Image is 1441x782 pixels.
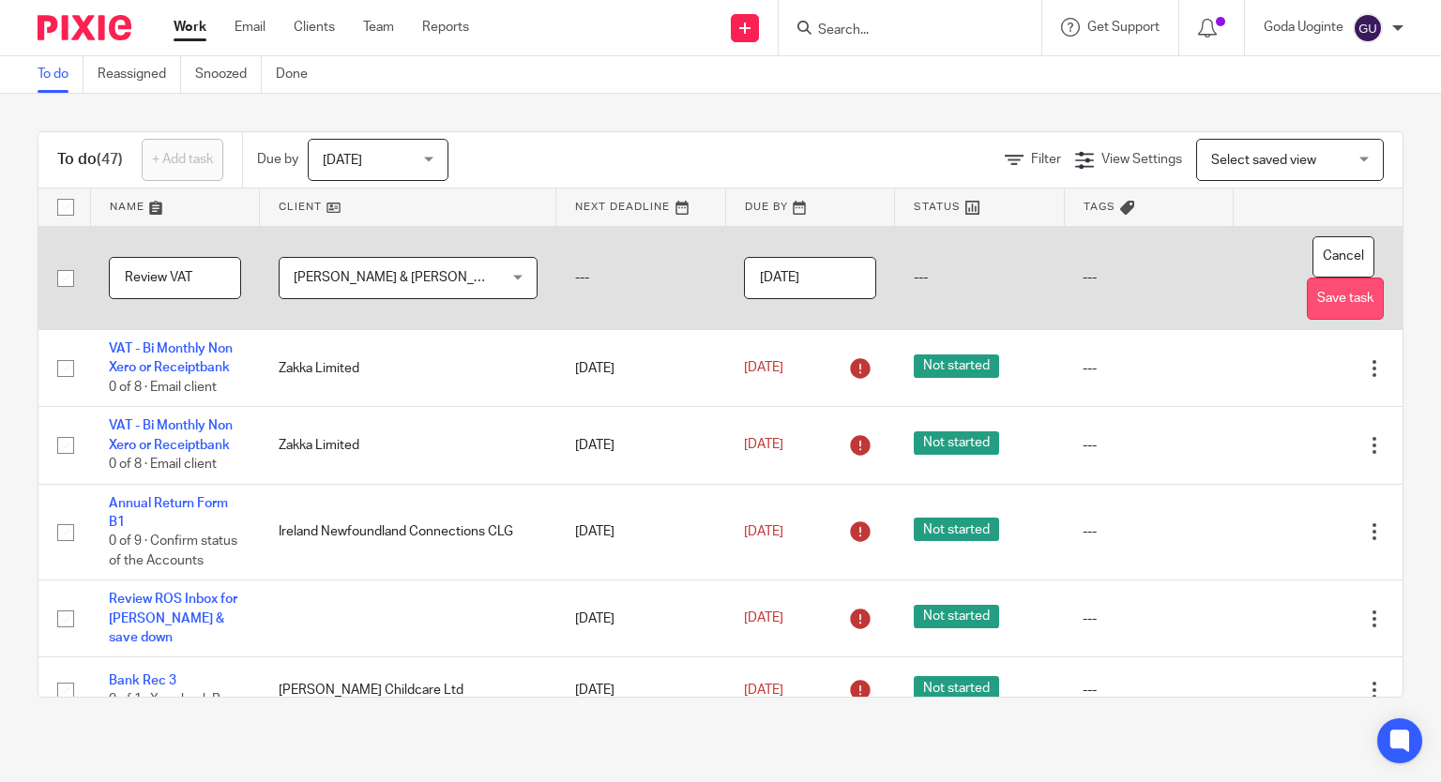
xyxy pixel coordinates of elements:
span: [PERSON_NAME] & [PERSON_NAME] Ltd [294,271,537,284]
a: Reports [422,18,469,37]
td: --- [895,226,1065,330]
a: + Add task [142,139,223,181]
a: Snoozed [195,56,262,93]
td: [DATE] [556,657,726,724]
span: 0 of 8 · Email client [109,458,217,471]
a: Reassigned [98,56,181,93]
button: Cancel [1312,236,1374,278]
td: Ireland Newfoundland Connections CLG [260,484,556,580]
a: Work [174,18,206,37]
span: 0 of 9 · Confirm status of the Accounts [109,534,237,567]
a: Annual Return Form B1 [109,497,228,529]
a: Team [363,18,394,37]
td: [DATE] [556,330,726,407]
span: [DATE] [744,439,783,452]
div: --- [1083,609,1215,628]
span: 0 of 1 · Xero bank Rec [109,694,235,707]
button: Save task [1307,278,1384,320]
a: Email [235,18,265,37]
span: Not started [914,354,999,378]
span: Not started [914,518,999,541]
td: --- [556,226,726,330]
td: [DATE] [556,580,726,657]
a: Done [276,56,322,93]
span: Not started [914,431,999,455]
a: To do [38,56,83,93]
td: Zakka Limited [260,330,556,407]
span: (47) [97,152,123,167]
input: Use the arrow keys to pick a date [744,257,876,299]
span: Get Support [1087,21,1160,34]
span: Not started [914,676,999,699]
div: --- [1083,681,1215,699]
span: [DATE] [744,684,783,697]
a: Clients [294,18,335,37]
td: Zakka Limited [260,407,556,484]
a: Bank Rec 3 [109,674,176,687]
a: Review ROS Inbox for [PERSON_NAME] & save down [109,593,237,644]
span: Tags [1084,202,1115,212]
span: Not started [914,605,999,628]
img: svg%3E [1353,13,1383,43]
div: --- [1083,522,1215,541]
p: Due by [257,150,298,169]
a: VAT - Bi Monthly Non Xero or Receiptbank [109,342,233,374]
input: Task name [109,257,241,299]
td: [DATE] [556,407,726,484]
div: --- [1083,436,1215,455]
p: Goda Uoginte [1264,18,1343,37]
span: [DATE] [744,612,783,625]
span: [DATE] [323,154,362,167]
span: [DATE] [744,362,783,375]
span: [DATE] [744,525,783,538]
a: VAT - Bi Monthly Non Xero or Receiptbank [109,419,233,451]
td: [PERSON_NAME] Childcare Ltd [260,657,556,724]
h1: To do [57,150,123,170]
span: Filter [1031,153,1061,166]
span: 0 of 8 · Email client [109,381,217,394]
span: Select saved view [1211,154,1316,167]
span: View Settings [1101,153,1182,166]
div: --- [1083,359,1215,378]
input: Search [816,23,985,39]
td: --- [1064,226,1234,330]
img: Pixie [38,15,131,40]
td: [DATE] [556,484,726,580]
